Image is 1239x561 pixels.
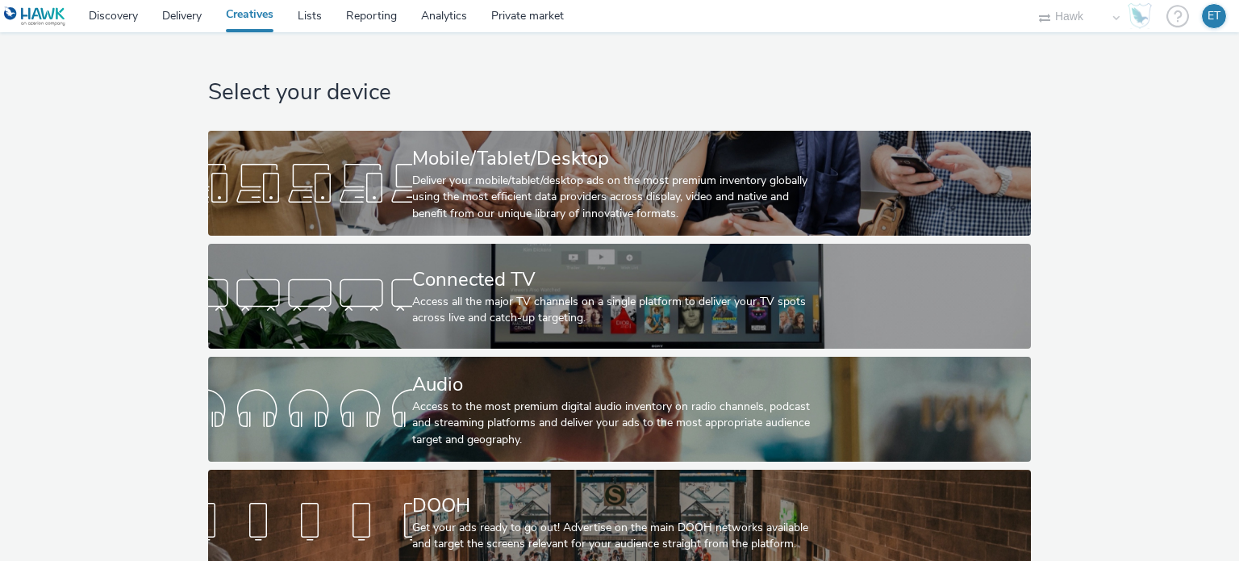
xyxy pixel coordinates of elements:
div: Audio [412,371,820,399]
div: Access to the most premium digital audio inventory on radio channels, podcast and streaming platf... [412,399,820,448]
div: Deliver your mobile/tablet/desktop ads on the most premium inventory globally using the most effi... [412,173,820,222]
div: Connected TV [412,266,820,294]
div: ET [1208,4,1220,28]
a: Mobile/Tablet/DesktopDeliver your mobile/tablet/desktop ads on the most premium inventory globall... [208,131,1030,236]
h1: Select your device [208,77,1030,108]
div: DOOH [412,492,820,520]
a: AudioAccess to the most premium digital audio inventory on radio channels, podcast and streaming ... [208,357,1030,462]
div: Get your ads ready to go out! Advertise on the main DOOH networks available and target the screen... [412,520,820,553]
img: Hawk Academy [1128,3,1152,29]
img: undefined Logo [4,6,66,27]
div: Access all the major TV channels on a single platform to deliver your TV spots across live and ca... [412,294,820,327]
div: Mobile/Tablet/Desktop [412,144,820,173]
a: Connected TVAccess all the major TV channels on a single platform to deliver your TV spots across... [208,244,1030,349]
a: Hawk Academy [1128,3,1158,29]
